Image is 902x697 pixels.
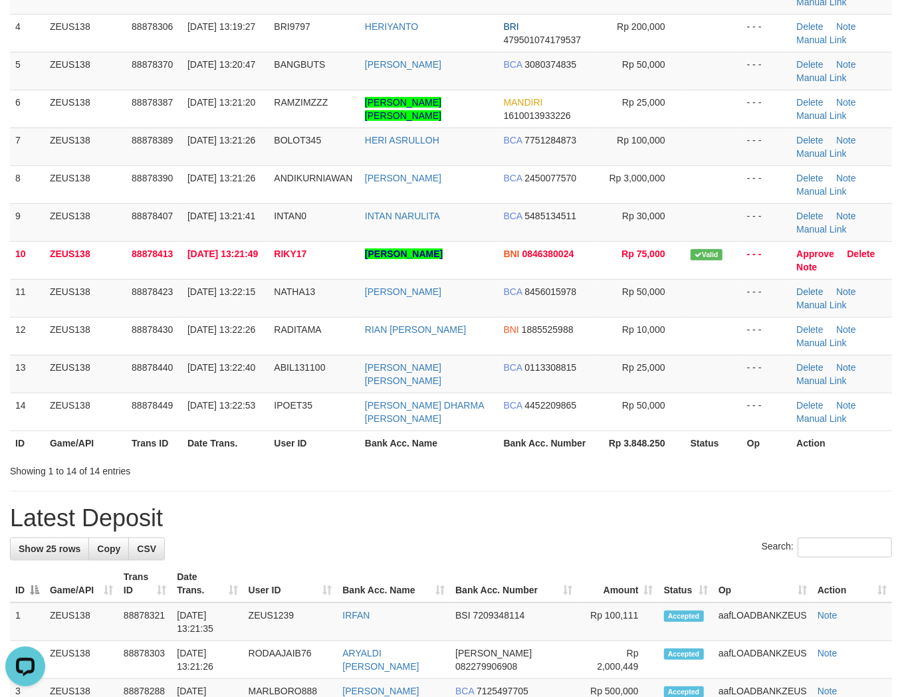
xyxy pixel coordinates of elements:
span: Copy 3080374835 to clipboard [524,59,576,70]
a: [PERSON_NAME] [365,249,443,259]
span: Rp 200,000 [617,21,665,32]
span: Copy 8456015978 to clipboard [524,286,576,297]
span: [DATE] 13:19:27 [187,21,255,32]
span: MANDIRI [504,97,543,108]
a: Note [836,21,856,32]
td: [DATE] 13:21:35 [171,603,243,641]
span: Copy 4452209865 to clipboard [524,400,576,411]
a: Copy [88,538,129,560]
td: - - - [742,279,792,317]
span: [DATE] 13:21:49 [187,249,258,259]
a: Delete [796,324,823,335]
a: [PERSON_NAME] [365,173,441,183]
a: Manual Link [796,186,847,197]
a: Delete [796,173,823,183]
span: BCA [504,135,522,146]
span: 88878389 [132,135,173,146]
span: Rp 50,000 [622,59,665,70]
span: INTAN0 [274,211,306,221]
span: [DATE] 13:20:47 [187,59,255,70]
a: Note [836,97,856,108]
span: [DATE] 13:21:26 [187,173,255,183]
a: Manual Link [796,72,847,83]
span: Rp 25,000 [622,97,665,108]
a: Manual Link [796,413,847,424]
a: Manual Link [796,224,847,235]
span: RIKY17 [274,249,306,259]
span: 88878370 [132,59,173,70]
span: Copy [97,544,120,554]
td: 12 [10,317,45,355]
a: Delete [847,249,875,259]
td: ZEUS138 [45,14,126,52]
td: ZEUS138 [45,603,118,641]
th: Trans ID [126,431,182,455]
label: Search: [762,538,892,557]
span: [DATE] 13:21:26 [187,135,255,146]
td: ZEUS1239 [243,603,338,641]
td: ZEUS138 [45,52,126,90]
td: ZEUS138 [45,393,126,431]
td: 5 [10,52,45,90]
td: aafLOADBANKZEUS [713,603,812,641]
th: Rp 3.848.250 [598,431,685,455]
td: ZEUS138 [45,128,126,165]
span: [DATE] 13:22:26 [187,324,255,335]
a: [PERSON_NAME] DHARMA [PERSON_NAME] [365,400,484,424]
span: BCA [504,173,522,183]
td: [DATE] 13:21:26 [171,641,243,679]
td: - - - [742,355,792,393]
th: Status: activate to sort column ascending [659,565,713,603]
a: HERIYANTO [365,21,418,32]
span: Accepted [664,611,704,622]
a: Note [796,262,817,272]
span: 88878430 [132,324,173,335]
a: Delete [796,97,823,108]
span: Copy 2450077570 to clipboard [524,173,576,183]
span: IPOET35 [274,400,312,411]
td: - - - [742,165,792,203]
span: RADITAMA [274,324,321,335]
span: Copy 5485134511 to clipboard [524,211,576,221]
a: INTAN NARULITA [365,211,440,221]
a: CSV [128,538,165,560]
span: Valid transaction [691,249,723,260]
td: - - - [742,128,792,165]
span: [DATE] 13:21:41 [187,211,255,221]
span: Copy 082279906908 to clipboard [455,661,517,672]
span: ABIL131100 [274,362,325,373]
td: ZEUS138 [45,203,126,241]
td: - - - [742,203,792,241]
span: 88878387 [132,97,173,108]
span: BOLOT345 [274,135,321,146]
span: [PERSON_NAME] [455,648,532,658]
td: - - - [742,52,792,90]
a: RIAN [PERSON_NAME] [365,324,466,335]
a: Delete [796,400,823,411]
span: Copy 7751284873 to clipboard [524,135,576,146]
span: BNI [504,249,520,259]
td: 4 [10,14,45,52]
span: [DATE] 13:22:40 [187,362,255,373]
a: Delete [796,135,823,146]
span: BCA [504,400,522,411]
th: User ID: activate to sort column ascending [243,565,338,603]
th: Bank Acc. Number: activate to sort column ascending [450,565,578,603]
td: 14 [10,393,45,431]
span: 88878390 [132,173,173,183]
a: Note [836,324,856,335]
th: Date Trans. [182,431,269,455]
td: - - - [742,241,792,279]
span: Copy 7125497705 to clipboard [477,686,528,696]
th: Bank Acc. Number [499,431,598,455]
td: ZEUS138 [45,355,126,393]
th: Status [685,431,742,455]
td: 1 [10,603,45,641]
td: ZEUS138 [45,90,126,128]
td: ZEUS138 [45,641,118,679]
span: [DATE] 13:21:20 [187,97,255,108]
a: [PERSON_NAME] [PERSON_NAME] [365,97,441,121]
a: Note [836,362,856,373]
th: Date Trans.: activate to sort column ascending [171,565,243,603]
th: ID: activate to sort column descending [10,565,45,603]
